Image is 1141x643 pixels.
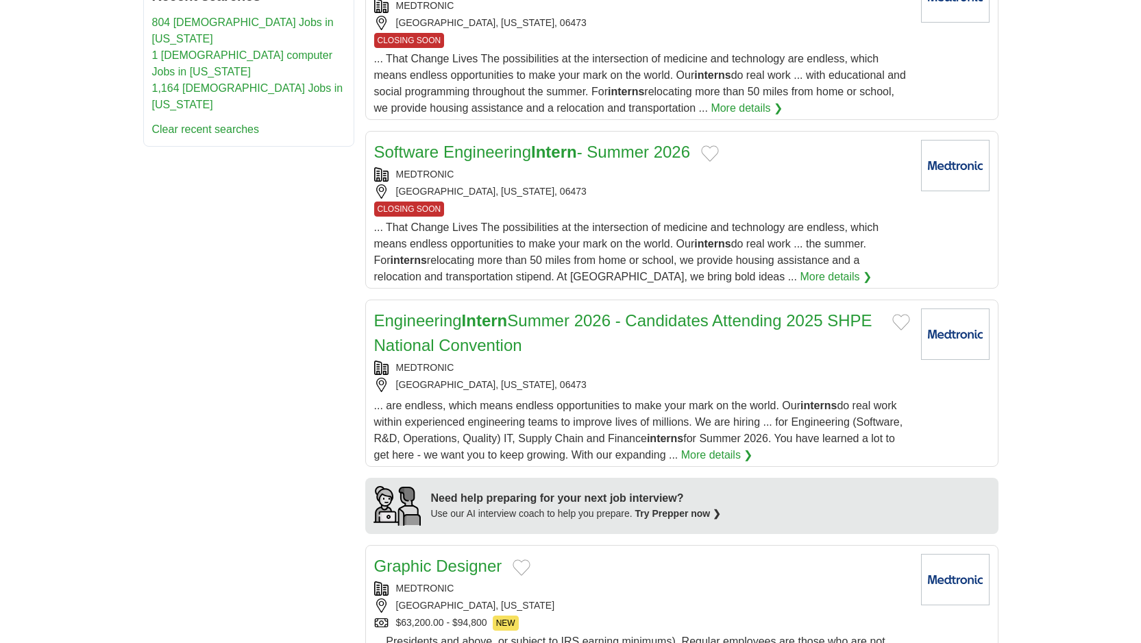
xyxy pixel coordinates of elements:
span: ... That Change Lives The possibilities at the intersection of medicine and technology are endles... [374,53,906,114]
div: $63,200.00 - $94,800 [374,616,910,631]
a: MEDTRONIC [396,583,454,594]
a: More details ❯ [681,447,753,463]
div: [GEOGRAPHIC_DATA], [US_STATE] [374,598,910,613]
div: [GEOGRAPHIC_DATA], [US_STATE], 06473 [374,184,910,199]
a: Software EngineeringIntern- Summer 2026 [374,143,691,161]
img: Medtronic logo [921,308,990,360]
strong: interns [391,254,427,266]
strong: Intern [531,143,577,161]
strong: interns [694,69,731,81]
strong: interns [694,238,731,250]
a: Graphic Designer [374,557,502,575]
button: Add to favorite jobs [892,314,910,330]
span: ... That Change Lives The possibilities at the intersection of medicine and technology are endles... [374,221,879,282]
img: Medtronic logo [921,554,990,605]
a: Try Prepper now ❯ [635,508,722,519]
a: More details ❯ [800,269,872,285]
a: MEDTRONIC [396,362,454,373]
a: EngineeringInternSummer 2026 - Candidates Attending 2025 SHPE National Convention [374,311,872,354]
div: [GEOGRAPHIC_DATA], [US_STATE], 06473 [374,16,910,30]
strong: interns [647,433,683,444]
button: Add to favorite jobs [513,559,530,576]
a: More details ❯ [711,100,783,117]
div: Need help preparing for your next job interview? [431,490,722,507]
a: Clear recent searches [152,123,260,135]
a: 1 [DEMOGRAPHIC_DATA] computer Jobs in [US_STATE] [152,49,332,77]
span: ... are endless, which means endless opportunities to make your mark on the world. Our do real wo... [374,400,903,461]
span: CLOSING SOON [374,33,445,48]
a: 1,164 [DEMOGRAPHIC_DATA] Jobs in [US_STATE] [152,82,343,110]
div: Use our AI interview coach to help you prepare. [431,507,722,521]
strong: interns [608,86,644,97]
button: Add to favorite jobs [701,145,719,162]
span: NEW [493,616,519,631]
img: Medtronic logo [921,140,990,191]
strong: interns [800,400,837,411]
strong: Intern [462,311,508,330]
a: 804 [DEMOGRAPHIC_DATA] Jobs in [US_STATE] [152,16,334,45]
a: MEDTRONIC [396,169,454,180]
div: [GEOGRAPHIC_DATA], [US_STATE], 06473 [374,378,910,392]
span: CLOSING SOON [374,202,445,217]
